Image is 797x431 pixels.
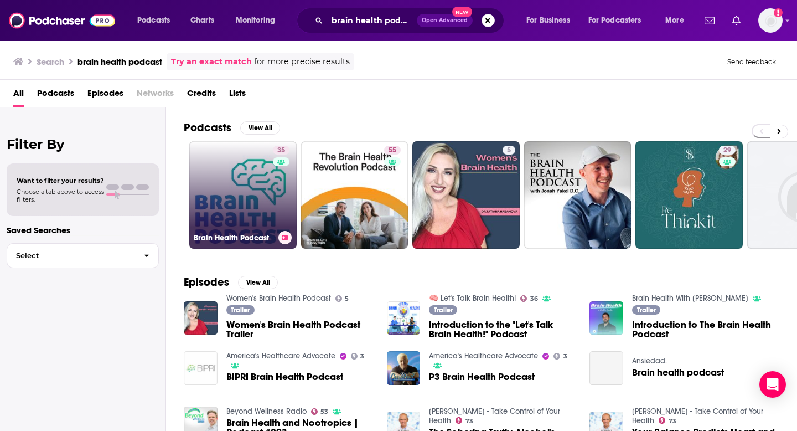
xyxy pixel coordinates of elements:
button: View All [238,276,278,289]
a: Show notifications dropdown [700,11,719,30]
img: P3 Brain Health Podcast [387,351,421,385]
button: Select [7,243,159,268]
a: Brain health podcast [589,351,623,385]
input: Search podcasts, credits, & more... [327,12,417,29]
span: 5 [345,296,349,301]
span: Choose a tab above to access filters. [17,188,104,203]
h3: Brain Health Podcast [194,233,274,243]
h2: Podcasts [184,121,231,135]
a: 73 [659,417,676,424]
a: Dr. Joseph Mercola - Take Control of Your Health [429,407,560,425]
svg: Add a profile image [774,8,783,17]
a: Brain Health With Dr. Jardin [632,294,748,303]
div: Search podcasts, credits, & more... [307,8,515,33]
button: Show profile menu [758,8,783,33]
a: 5 [503,146,515,155]
a: Introduction to the "Let's Talk Brain Health!" Podcast [387,301,421,335]
a: All [13,84,24,107]
a: Women's Brain Health Podcast [226,294,331,303]
span: Want to filter your results? [17,177,104,184]
span: 3 [563,354,567,359]
a: Show notifications dropdown [728,11,745,30]
span: Trailer [637,307,656,314]
span: 35 [277,145,285,156]
h2: Episodes [184,275,229,289]
a: 3 [553,353,567,360]
img: Introduction to The Brain Health Podcast [589,301,623,335]
a: Women's Brain Health Podcast Trailer [226,320,374,339]
span: New [452,7,472,17]
a: P3 Brain Health Podcast [429,372,535,382]
span: Select [7,252,135,259]
button: View All [240,121,280,135]
h3: brain health podcast [77,57,162,67]
a: 55 [384,146,401,155]
img: User Profile [758,8,783,33]
a: Ansiedad. [632,356,667,366]
a: Beyond Wellness Radio [226,407,307,416]
a: 29 [635,141,743,249]
button: Send feedback [724,57,779,66]
span: 3 [360,354,364,359]
a: EpisodesView All [184,275,278,289]
button: open menu [228,12,289,29]
a: Credits [187,84,216,107]
span: Charts [190,13,214,28]
img: Podchaser - Follow, Share and Rate Podcasts [9,10,115,31]
span: Networks [137,84,174,107]
a: 36 [520,295,538,302]
button: open menu [658,12,698,29]
a: 53 [311,408,329,415]
a: Dr. Joseph Mercola - Take Control of Your Health [632,407,763,425]
a: America's Healthcare Advocate [226,351,335,361]
span: 53 [320,409,328,414]
a: Charts [183,12,221,29]
a: Introduction to The Brain Health Podcast [632,320,779,339]
span: Open Advanced [422,18,468,23]
span: Trailer [434,307,453,314]
a: Lists [229,84,246,107]
a: Brain health podcast [632,368,724,377]
span: More [665,13,684,28]
a: 35Brain Health Podcast [189,141,297,249]
a: 5 [412,141,520,249]
span: For Business [526,13,570,28]
a: Introduction to the "Let's Talk Brain Health!" Podcast [429,320,576,339]
p: Saved Searches [7,225,159,235]
span: For Podcasters [588,13,641,28]
a: PodcastsView All [184,121,280,135]
button: open menu [581,12,658,29]
button: Open AdvancedNew [417,14,473,27]
a: Try an exact match [171,55,252,68]
a: Podcasts [37,84,74,107]
a: 29 [719,146,736,155]
span: Podcasts [137,13,170,28]
img: Women's Brain Health Podcast Trailer [184,301,218,335]
a: 5 [335,295,349,302]
a: America's Healthcare Advocate [429,351,538,361]
a: 73 [456,417,473,424]
a: Episodes [87,84,123,107]
span: 36 [530,296,538,301]
span: 55 [389,145,396,156]
button: open menu [519,12,584,29]
span: 73 [465,419,473,424]
span: Trailer [231,307,250,314]
img: BIPRI Brain Health Podcast [184,351,218,385]
button: open menu [130,12,184,29]
div: Open Intercom Messenger [759,371,786,398]
a: 🧠 Let's Talk Brain Health! [429,294,516,303]
h2: Filter By [7,136,159,152]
